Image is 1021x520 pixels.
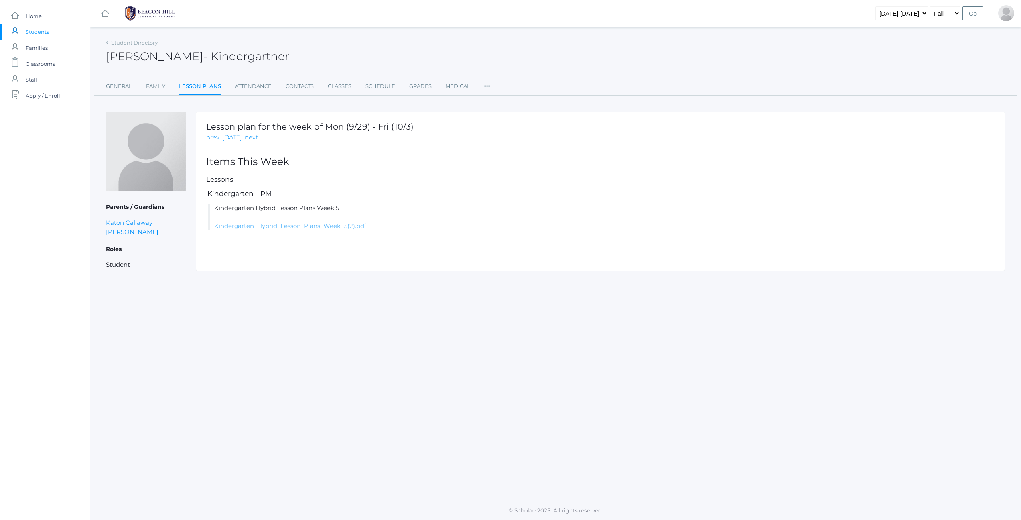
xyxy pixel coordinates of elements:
[106,218,152,227] a: Katon Callaway
[106,227,158,236] a: [PERSON_NAME]
[106,243,186,256] h5: Roles
[106,260,186,269] li: Student
[90,506,1021,514] p: © Scholae 2025. All rights reserved.
[206,156,995,167] h2: Items This Week
[235,78,272,94] a: Attendance
[179,78,221,96] a: Lesson Plans
[26,88,60,104] span: Apply / Enroll
[106,50,289,63] h2: [PERSON_NAME]
[26,40,48,56] span: Families
[208,204,995,231] li: Kindergarten Hybrid Lesson Plans Week 5
[106,200,186,214] h5: Parents / Guardians
[106,112,186,191] img: Kiel Callaway
[286,78,314,94] a: Contacts
[206,176,995,183] h5: Lessons
[26,56,55,72] span: Classrooms
[962,6,983,20] input: Go
[26,72,37,88] span: Staff
[203,49,289,63] span: - Kindergartner
[206,190,995,198] h5: Kindergarten - PM
[214,222,366,230] a: Kindergarten_Hybrid_Lesson_Plans_Week_5(2).pdf
[328,78,351,94] a: Classes
[146,78,165,94] a: Family
[206,133,219,142] a: prev
[26,8,42,24] span: Home
[365,78,395,94] a: Schedule
[245,133,258,142] a: next
[998,5,1014,21] div: Erin Callaway
[409,78,432,94] a: Grades
[26,24,49,40] span: Students
[111,39,158,46] a: Student Directory
[206,122,414,131] h1: Lesson plan for the week of Mon (9/29) - Fri (10/3)
[222,133,242,142] a: [DATE]
[445,78,470,94] a: Medical
[120,4,180,24] img: 1_BHCALogos-05.png
[106,78,132,94] a: General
